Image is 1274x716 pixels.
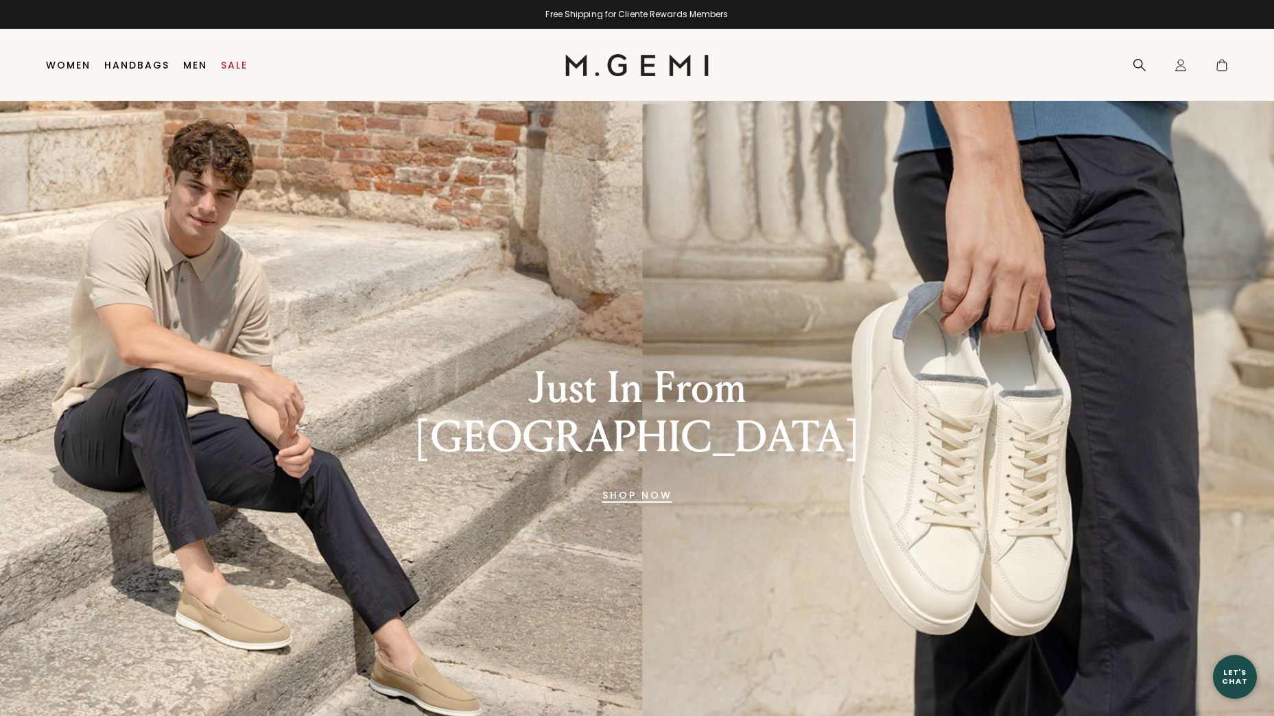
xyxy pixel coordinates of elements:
[399,363,875,462] div: Just In From [GEOGRAPHIC_DATA]
[46,60,91,71] a: Women
[104,60,169,71] a: Handbags
[565,54,709,76] img: M.Gemi
[221,60,248,71] a: Sale
[602,479,672,512] a: Banner primary button
[1213,668,1257,685] div: Let's Chat
[183,60,207,71] a: Men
